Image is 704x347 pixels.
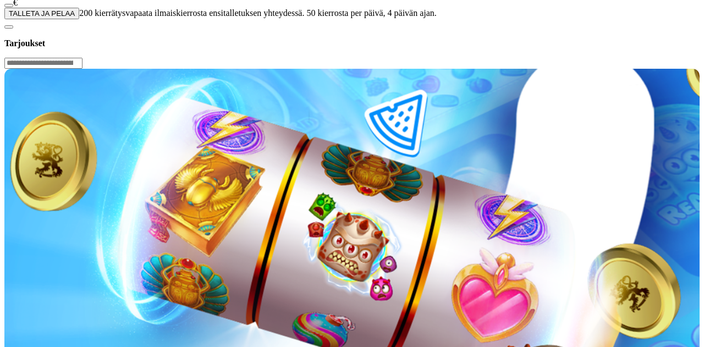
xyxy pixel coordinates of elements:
h3: Tarjoukset [4,38,700,48]
button: eye icon [4,4,13,7]
span: 200 kierrätysvapaata ilmaiskierrosta ensitalletuksen yhteydessä. 50 kierrosta per päivä, 4 päivän... [79,8,437,18]
input: Search [4,58,82,69]
button: chevron-left icon [4,25,13,29]
span: TALLETA JA PELAA [9,9,75,18]
button: TALLETA JA PELAA [4,8,79,19]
